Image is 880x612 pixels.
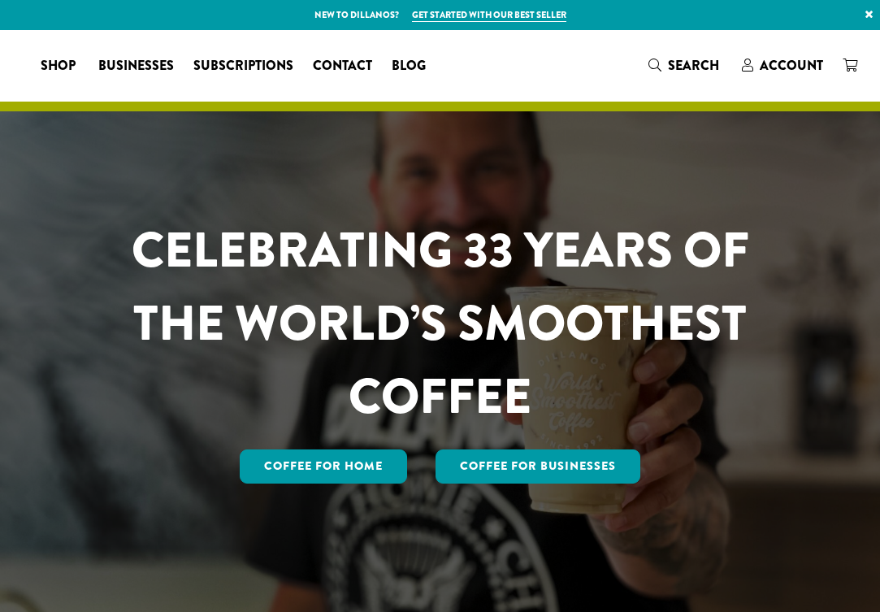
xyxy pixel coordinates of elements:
span: Contact [313,56,372,76]
h1: CELEBRATING 33 YEARS OF THE WORLD’S SMOOTHEST COFFEE [119,214,761,433]
a: Get started with our best seller [412,8,566,22]
span: Shop [41,56,76,76]
span: Businesses [98,56,174,76]
span: Blog [392,56,426,76]
span: Account [760,56,823,75]
span: Subscriptions [193,56,293,76]
a: Coffee for Home [240,449,407,484]
span: Search [668,56,719,75]
a: Search [639,52,732,79]
a: Coffee For Businesses [436,449,640,484]
a: Shop [31,53,89,79]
